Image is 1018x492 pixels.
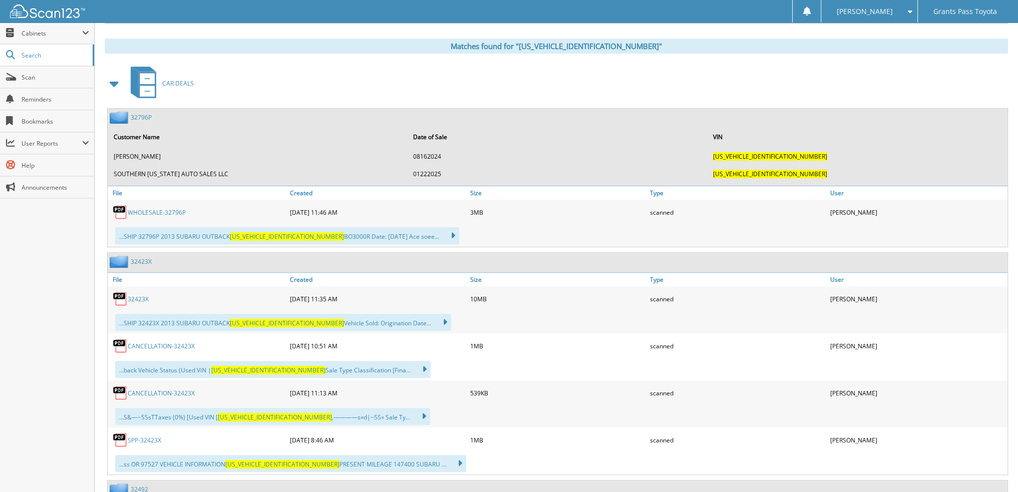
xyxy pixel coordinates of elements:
div: 10MB [468,289,647,309]
div: scanned [647,202,827,222]
div: 1MB [468,336,647,356]
img: folder2.png [110,255,131,268]
div: scanned [647,336,827,356]
span: [US_VEHICLE_IDENTIFICATION_NUMBER] [230,319,344,327]
span: Announcements [22,183,89,192]
td: SOUTHERN [US_STATE] AUTO SALES LLC [109,166,407,182]
a: Type [647,186,827,200]
div: ...back Vehicle Status (Used ViN | Sale Type Classification [Fina... [115,361,431,378]
th: Customer Name [109,127,407,147]
span: [US_VEHICLE_IDENTIFICATION_NUMBER] [225,460,340,468]
div: [PERSON_NAME] [828,383,1007,403]
td: [PERSON_NAME] [109,148,407,165]
img: PDF.png [113,205,128,220]
th: Date of Sale [408,127,707,147]
div: [DATE] 11:13 AM [287,383,467,403]
a: Size [468,273,647,286]
div: 3MB [468,202,647,222]
a: User [828,273,1007,286]
div: [DATE] 8:46 AM [287,430,467,450]
span: Bookmarks [22,117,89,126]
div: scanned [647,289,827,309]
span: [US_VEHICLE_IDENTIFICATION_NUMBER] [713,152,827,161]
div: [DATE] 10:51 AM [287,336,467,356]
span: Cabinets [22,29,82,38]
span: [US_VEHICLE_IDENTIFICATION_NUMBER] [218,413,332,421]
a: Created [287,186,467,200]
div: [PERSON_NAME] [828,289,1007,309]
a: Size [468,186,647,200]
a: CANCELLATION-32423X [128,389,195,397]
td: 01222025 [408,166,707,182]
div: 1MB [468,430,647,450]
span: Search [22,51,88,60]
a: File [108,273,287,286]
div: ...ss OR 97527 VEHICLE INFORMATION PRESENT MILEAGE 147400 SUBARU ... [115,455,466,472]
span: Reminders [22,95,89,104]
img: folder2.png [110,111,131,124]
a: 32423X [128,295,149,303]
a: CAR DEALS [125,64,194,103]
div: ...SHIP 32796P 2013 SUBARU OUTBACK BO3000R Date: [DATE] Ace soee... [115,227,459,244]
span: [US_VEHICLE_IDENTIFICATION_NUMBER] [713,170,827,178]
td: 08162024 [408,148,707,165]
a: User [828,186,1007,200]
a: File [108,186,287,200]
a: 32796P [131,113,152,122]
div: [DATE] 11:35 AM [287,289,467,309]
span: Grants Pass Toyota [933,9,996,15]
span: Scan [22,73,89,82]
a: CANCELLATION-32423X [128,342,195,350]
a: Type [647,273,827,286]
div: 539KB [468,383,647,403]
div: Matches found for "[US_VEHICLE_IDENTIFICATION_NUMBER]" [105,39,1008,54]
img: PDF.png [113,338,128,353]
img: PDF.png [113,291,128,306]
img: PDF.png [113,432,128,447]
span: CAR DEALS [162,79,194,88]
div: [DATE] 11:46 AM [287,202,467,222]
span: Help [22,161,89,170]
div: scanned [647,383,827,403]
span: [US_VEHICLE_IDENTIFICATION_NUMBER] [211,366,325,374]
img: scan123-logo-white.svg [10,5,85,18]
div: ...SHIP 32423X 2013 SUBARU OUTBACK Vehicle Sold: Origination Date... [115,314,451,331]
iframe: Chat Widget [968,444,1018,492]
div: ...S&—~SSsTTaxes (0%) [Used VIN [ ,————s«d|~SS« Sale Ty... [115,408,430,425]
div: scanned [647,430,827,450]
a: WHOLESALE-32796P [128,208,186,217]
span: [US_VEHICLE_IDENTIFICATION_NUMBER] [230,232,344,241]
a: Created [287,273,467,286]
img: PDF.png [113,385,128,400]
a: 32423X [131,257,152,266]
div: [PERSON_NAME] [828,202,1007,222]
span: User Reports [22,139,82,148]
span: [PERSON_NAME] [837,9,893,15]
div: [PERSON_NAME] [828,430,1007,450]
div: [PERSON_NAME] [828,336,1007,356]
th: VIN [708,127,1006,147]
a: SPP-32423X [128,436,161,444]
